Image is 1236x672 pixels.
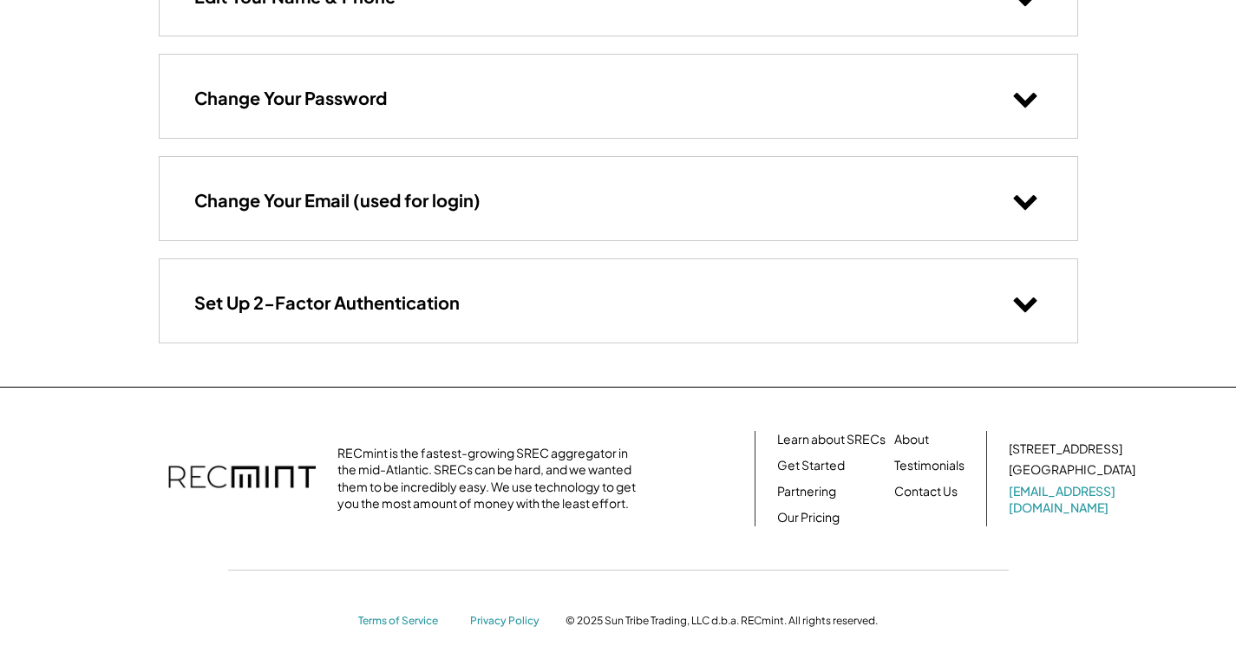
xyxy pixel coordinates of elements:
[777,483,836,500] a: Partnering
[337,445,645,512] div: RECmint is the fastest-growing SREC aggregator in the mid-Atlantic. SRECs can be hard, and we wan...
[894,457,965,474] a: Testimonials
[566,614,878,628] div: © 2025 Sun Tribe Trading, LLC d.b.a. RECmint. All rights reserved.
[168,448,316,509] img: recmint-logotype%403x.png
[894,483,958,500] a: Contact Us
[194,87,387,109] h3: Change Your Password
[777,509,840,526] a: Our Pricing
[777,431,886,448] a: Learn about SRECs
[1009,440,1122,458] div: [STREET_ADDRESS]
[194,291,460,314] h3: Set Up 2-Factor Authentication
[194,189,481,212] h3: Change Your Email (used for login)
[777,457,845,474] a: Get Started
[470,614,548,629] a: Privacy Policy
[358,614,454,629] a: Terms of Service
[894,431,929,448] a: About
[1009,461,1135,479] div: [GEOGRAPHIC_DATA]
[1009,483,1139,517] a: [EMAIL_ADDRESS][DOMAIN_NAME]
